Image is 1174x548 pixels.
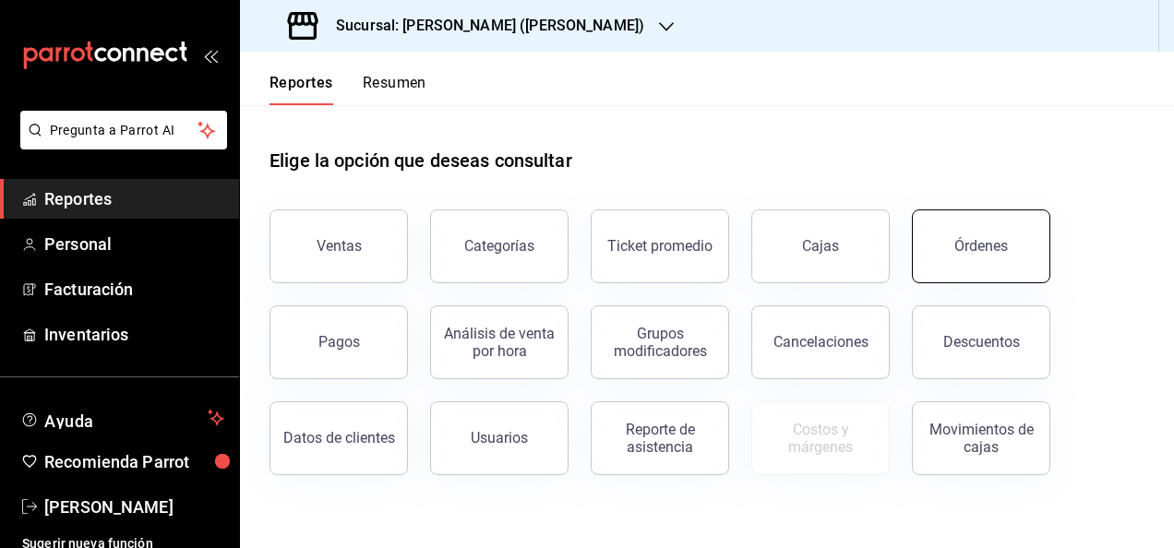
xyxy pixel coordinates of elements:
button: Órdenes [912,209,1050,283]
div: Órdenes [954,237,1008,255]
button: Reportes [270,74,333,105]
button: Ticket promedio [591,209,729,283]
button: Análisis de venta por hora [430,305,569,379]
button: open_drawer_menu [203,48,218,63]
span: Inventarios [44,322,224,347]
div: Cajas [802,237,839,255]
div: Reporte de asistencia [603,421,717,456]
span: Pregunta a Parrot AI [50,121,198,140]
button: Datos de clientes [270,401,408,475]
button: Cajas [751,209,890,283]
div: Descuentos [943,333,1020,351]
button: Descuentos [912,305,1050,379]
h3: Sucursal: [PERSON_NAME] ([PERSON_NAME]) [321,15,644,37]
div: Análisis de venta por hora [442,325,557,360]
button: Reporte de asistencia [591,401,729,475]
a: Pregunta a Parrot AI [13,134,227,153]
button: Usuarios [430,401,569,475]
div: Usuarios [471,429,528,447]
div: navigation tabs [270,74,426,105]
button: Categorías [430,209,569,283]
button: Resumen [363,74,426,105]
span: Facturación [44,277,224,302]
div: Datos de clientes [283,429,395,447]
h1: Elige la opción que deseas consultar [270,147,572,174]
div: Categorías [464,237,534,255]
button: Contrata inventarios para ver este reporte [751,401,890,475]
button: Movimientos de cajas [912,401,1050,475]
button: Pregunta a Parrot AI [20,111,227,149]
div: Pagos [318,333,360,351]
div: Movimientos de cajas [924,421,1038,456]
div: Grupos modificadores [603,325,717,360]
span: Personal [44,232,224,256]
button: Cancelaciones [751,305,890,379]
div: Ticket promedio [607,237,713,255]
button: Grupos modificadores [591,305,729,379]
div: Ventas [317,237,362,255]
div: Costos y márgenes [763,421,878,456]
button: Pagos [270,305,408,379]
span: Ayuda [44,407,200,429]
button: Ventas [270,209,408,283]
span: Reportes [44,186,224,211]
div: Cancelaciones [773,333,869,351]
span: [PERSON_NAME] [44,494,224,519]
span: Recomienda Parrot [44,449,224,474]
